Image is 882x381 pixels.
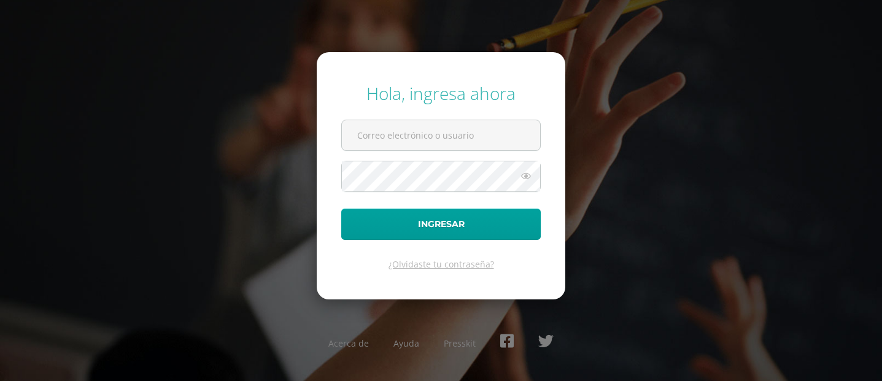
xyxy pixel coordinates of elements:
[342,120,540,150] input: Correo electrónico o usuario
[341,82,541,105] div: Hola, ingresa ahora
[341,209,541,240] button: Ingresar
[328,337,369,349] a: Acerca de
[393,337,419,349] a: Ayuda
[444,337,476,349] a: Presskit
[389,258,494,270] a: ¿Olvidaste tu contraseña?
